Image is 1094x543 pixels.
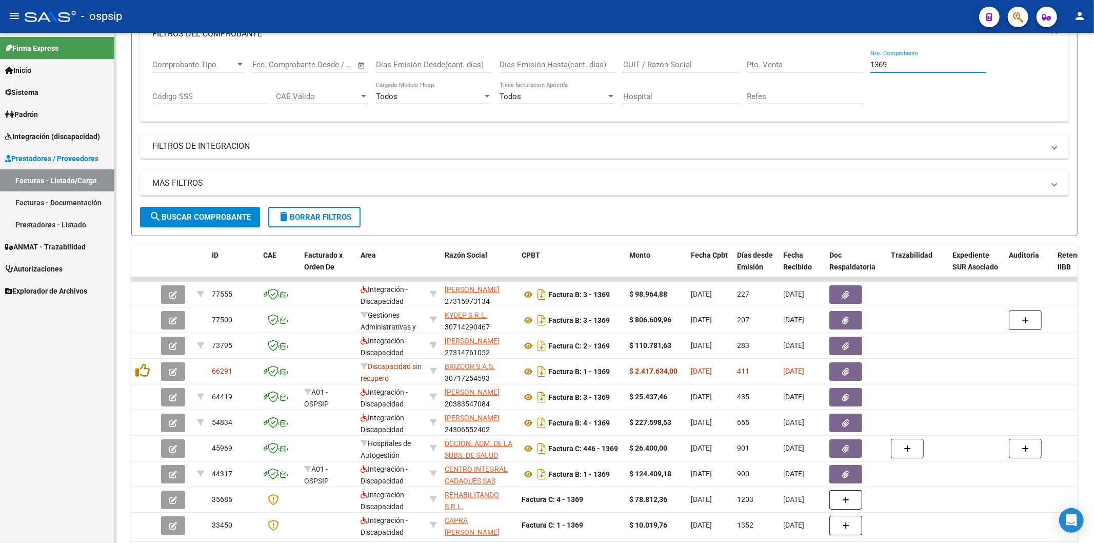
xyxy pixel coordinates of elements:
strong: Factura B: 4 - 1369 [548,419,610,427]
datatable-header-cell: ID [208,244,259,289]
mat-icon: menu [8,10,21,22]
strong: Factura B: 3 - 1369 [548,290,610,299]
div: 27231576334 [445,515,513,536]
datatable-header-cell: Facturado x Orden De [300,244,356,289]
strong: $ 124.409,18 [629,470,671,478]
span: [DATE] [783,444,804,452]
span: [DATE] [691,316,712,324]
strong: Factura B: 3 - 1369 [548,393,610,401]
span: A01 - OSPSIP [304,465,329,485]
span: [DATE] [783,367,804,375]
span: Integración - Discapacidad [361,285,408,305]
span: [DATE] [783,521,804,529]
span: [PERSON_NAME] [445,414,500,422]
i: Descargar documento [535,363,548,380]
span: ID [212,251,218,259]
span: CAE [263,251,276,259]
span: 1352 [737,521,753,529]
span: CAPRA [PERSON_NAME] [445,516,500,536]
datatable-header-cell: Días desde Emisión [733,244,779,289]
i: Descargar documento [535,415,548,431]
span: [PERSON_NAME] [445,388,500,396]
span: 900 [737,470,749,478]
span: 227 [737,290,749,298]
datatable-header-cell: Fecha Recibido [779,244,825,289]
button: Borrar Filtros [268,207,361,227]
mat-panel-title: MAS FILTROS [152,178,1044,189]
span: 35686 [212,495,232,503]
span: 901 [737,444,749,452]
strong: $ 227.598,53 [629,418,671,426]
div: FILTROS DEL COMPROBANTE [140,50,1069,122]
span: Días desde Emisión [737,251,773,271]
span: Todos [500,92,521,101]
div: 33716046589 [445,463,513,485]
div: 27315973134 [445,284,513,305]
mat-icon: person [1073,10,1086,22]
span: [DATE] [691,341,712,350]
span: [DATE] [783,316,804,324]
span: CAE Válido [276,92,359,101]
i: Descargar documento [535,389,548,405]
span: [DATE] [783,470,804,478]
span: Integración - Discapacidad [361,414,408,434]
span: 54834 [212,418,232,426]
span: 77500 [212,316,232,324]
span: Fecha Cpbt [691,251,728,259]
span: [DATE] [691,418,712,426]
div: 30714290467 [445,309,513,331]
span: [DATE] [783,418,804,426]
mat-expansion-panel-header: FILTROS DEL COMPROBANTE [140,17,1069,50]
span: Retencion IIBB [1058,251,1091,271]
strong: $ 806.609,96 [629,316,671,324]
span: ANMAT - Trazabilidad [5,241,86,253]
mat-expansion-panel-header: MAS FILTROS [140,171,1069,196]
strong: $ 26.400,00 [629,444,667,452]
span: Integración - Discapacidad [361,516,408,536]
span: Sistema [5,87,38,98]
strong: $ 25.437,46 [629,393,667,401]
span: Inicio [5,65,31,76]
span: [DATE] [691,495,712,503]
button: Buscar Comprobante [140,207,260,227]
i: Descargar documento [535,466,548,482]
span: 66291 [212,367,232,375]
div: 30717254593 [445,361,513,382]
span: 411 [737,367,749,375]
mat-expansion-panel-header: FILTROS DE INTEGRACION [140,134,1069,159]
span: Comprobante Tipo [152,60,235,69]
mat-panel-title: FILTROS DE INTEGRACION [152,141,1044,152]
span: Gestiones Administrativas y Otros [361,311,416,343]
strong: $ 98.964,88 [629,290,667,298]
button: Open calendar [356,60,368,71]
div: 27314761052 [445,335,513,357]
span: Borrar Filtros [277,212,351,222]
span: 44317 [212,470,232,478]
datatable-header-cell: Trazabilidad [887,244,948,289]
span: A01 - OSPSIP [304,388,329,408]
span: Expediente SUR Asociado [952,251,998,271]
span: [DATE] [691,290,712,298]
span: Padrón [5,109,38,120]
span: Autorizaciones [5,263,63,275]
span: - ospsip [81,5,122,28]
span: 45969 [212,444,232,452]
span: Area [361,251,376,259]
datatable-header-cell: CAE [259,244,300,289]
div: Open Intercom Messenger [1059,508,1084,533]
strong: Factura C: 4 - 1369 [522,495,583,503]
span: DCCION. ADM. DE LA SUBS. DE SALUD PCIA. DE NEUQUEN [445,439,512,471]
span: Monto [629,251,650,259]
strong: Factura B: 3 - 1369 [548,316,610,324]
datatable-header-cell: Monto [625,244,687,289]
strong: Factura B: 1 - 1369 [548,367,610,376]
i: Descargar documento [535,312,548,328]
span: Prestadores / Proveedores [5,153,98,164]
span: Firma Express [5,43,58,54]
span: Discapacidad sin recupero [361,362,422,382]
span: BRIZCOR S.A.S. [445,362,495,371]
span: Auditoria [1009,251,1039,259]
strong: Factura C: 1 - 1369 [522,521,583,529]
strong: $ 10.019,76 [629,521,667,529]
strong: $ 2.417.634,00 [629,367,678,375]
